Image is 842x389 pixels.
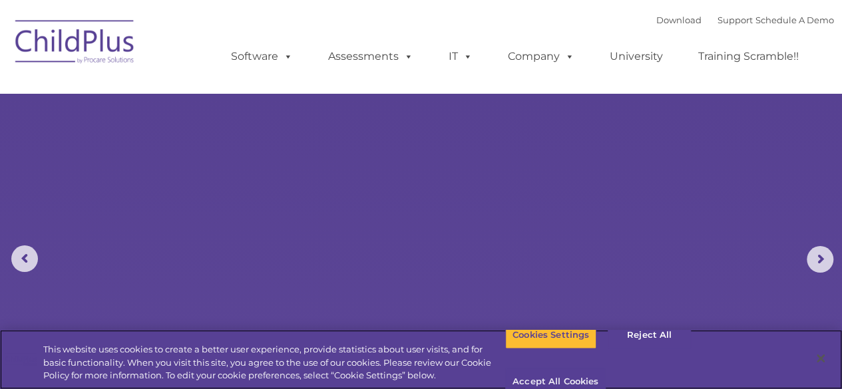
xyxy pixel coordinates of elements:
img: ChildPlus by Procare Solutions [9,11,142,77]
div: This website uses cookies to create a better user experience, provide statistics about user visit... [43,343,505,382]
a: Schedule A Demo [755,15,834,25]
a: University [596,43,676,70]
span: Phone number [185,142,242,152]
a: IT [435,43,486,70]
button: Close [806,344,835,373]
a: Training Scramble!! [685,43,812,70]
a: Support [718,15,753,25]
button: Cookies Settings [505,321,596,349]
font: | [656,15,834,25]
button: Reject All [608,321,691,349]
a: Software [218,43,306,70]
span: Last name [185,88,226,98]
a: Assessments [315,43,427,70]
a: Download [656,15,702,25]
a: Company [495,43,588,70]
